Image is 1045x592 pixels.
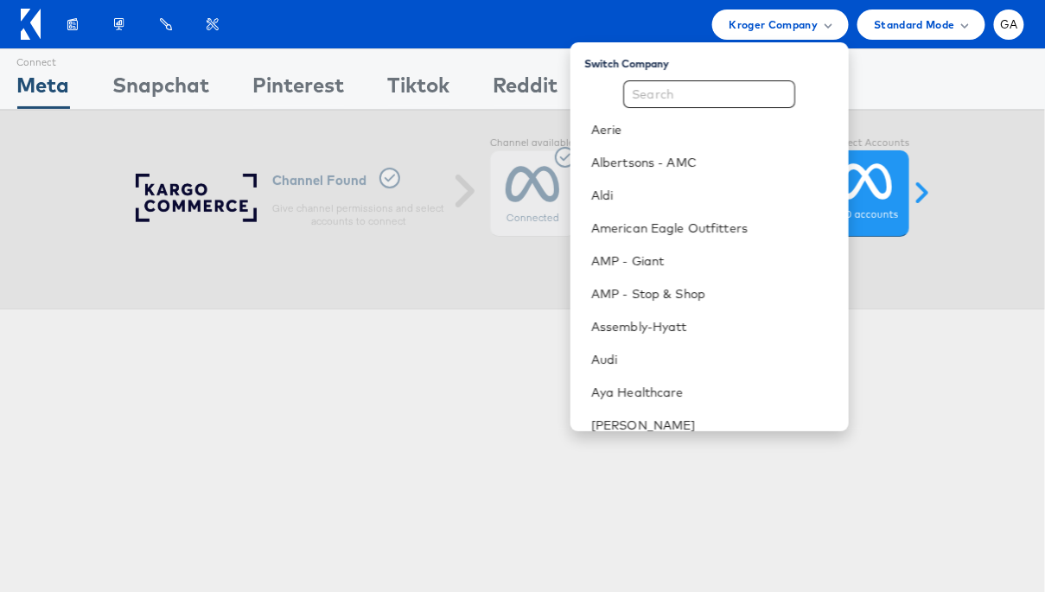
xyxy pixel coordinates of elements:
[253,70,345,109] div: Pinterest
[591,351,835,368] a: Audi
[490,137,577,150] label: Channel available
[1000,19,1018,30] span: GA
[17,49,70,70] div: Connect
[591,220,835,237] a: American Eagle Outfitters
[730,16,819,34] span: Kroger Company
[591,318,835,335] a: Assembly-Hyatt
[591,417,835,434] a: [PERSON_NAME]
[591,285,835,302] a: AMP - Stop & Shop
[591,187,835,204] a: Aldi
[388,70,450,109] div: Tiktok
[591,252,835,270] a: AMP - Giant
[494,70,558,109] div: Reddit
[823,137,909,150] label: Connect Accounts
[591,121,835,138] a: Aerie
[591,384,835,401] a: Aya Healthcare
[584,49,849,71] div: Switch Company
[591,154,835,171] a: Albertsons - AMC
[113,70,210,109] div: Snapchat
[17,70,70,109] div: Meta
[272,201,445,229] p: Give channel permissions and select accounts to connect
[623,80,795,108] input: Search
[834,208,899,222] label: 500 accounts
[875,16,955,34] span: Standard Mode
[272,168,445,193] h6: Channel Found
